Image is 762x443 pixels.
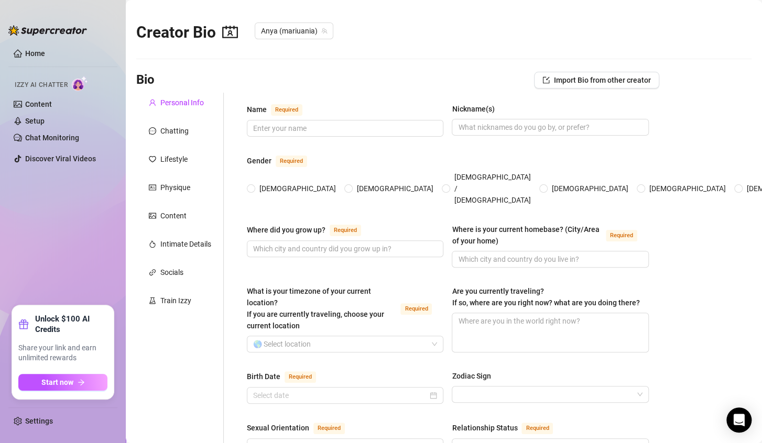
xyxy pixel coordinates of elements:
span: [DEMOGRAPHIC_DATA] [353,183,438,194]
a: Setup [25,117,45,125]
span: message [149,127,156,135]
div: Where is your current homebase? (City/Area of your home) [452,224,601,247]
input: Nickname(s) [458,121,640,133]
span: Required [313,423,345,434]
span: team [321,28,328,34]
span: user [149,99,156,106]
a: Content [25,100,52,108]
span: [DEMOGRAPHIC_DATA] [548,183,633,194]
h2: Creator Bio [136,23,238,42]
div: Nickname(s) [452,103,494,115]
label: Birth Date [247,370,328,383]
div: Physique [160,182,190,193]
img: AI Chatter [72,76,88,91]
div: Chatting [160,125,189,137]
div: Where did you grow up? [247,224,325,236]
label: Gender [247,154,319,167]
input: Where did you grow up? [253,243,435,254]
span: Start now [41,378,73,386]
span: Izzy AI Chatter [15,80,68,90]
div: Birth Date [247,371,280,382]
label: Relationship Status [452,422,564,434]
label: Nickname(s) [452,103,502,115]
span: Required [606,230,637,241]
span: idcard [149,184,156,191]
label: Name [247,103,314,116]
span: fire [149,240,156,248]
label: Where did you grow up? [247,224,373,236]
div: Content [160,210,187,222]
span: Required [276,156,307,167]
div: Zodiac Sign [452,370,491,382]
a: Discover Viral Videos [25,154,96,163]
span: import [542,76,550,84]
span: Share your link and earn unlimited rewards [18,343,107,363]
span: contacts [222,24,238,40]
a: Settings [25,417,53,425]
span: Are you currently traveling? If so, where are you right now? what are you doing there? [452,287,639,307]
span: link [149,269,156,276]
span: picture [149,212,156,219]
div: Gender [247,155,271,167]
input: Birth Date [253,390,428,401]
div: Sexual Orientation [247,422,309,434]
label: Sexual Orientation [247,422,356,434]
span: Anya (mariuania) [261,23,327,39]
span: Required [285,371,316,383]
div: Personal Info [160,97,204,108]
a: Chat Monitoring [25,134,79,142]
div: Relationship Status [452,422,517,434]
span: What is your timezone of your current location? If you are currently traveling, choose your curre... [247,287,384,330]
span: heart [149,156,156,163]
div: Lifestyle [160,153,188,165]
span: [DEMOGRAPHIC_DATA] / [DEMOGRAPHIC_DATA] [450,171,535,206]
span: Required [271,104,302,116]
button: Start nowarrow-right [18,374,107,391]
label: Where is your current homebase? (City/Area of your home) [452,224,648,247]
div: Name [247,104,267,115]
a: Home [25,49,45,58]
label: Zodiac Sign [452,370,498,382]
span: [DEMOGRAPHIC_DATA] [645,183,730,194]
span: Required [400,303,432,315]
img: logo-BBDzfeDw.svg [8,25,87,36]
h3: Bio [136,72,155,88]
input: Where is your current homebase? (City/Area of your home) [458,253,640,265]
span: gift [18,319,29,329]
div: Socials [160,267,183,278]
span: [DEMOGRAPHIC_DATA] [255,183,340,194]
span: Import Bio from other creator [554,76,651,84]
div: Train Izzy [160,295,191,306]
span: experiment [149,297,156,304]
input: Name [253,123,435,134]
strong: Unlock $100 AI Credits [35,314,107,335]
button: Import Bio from other creator [534,72,659,88]
div: Intimate Details [160,238,211,250]
span: Required [330,225,361,236]
span: arrow-right [78,379,85,386]
span: Required [521,423,553,434]
div: Open Intercom Messenger [726,407,752,433]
